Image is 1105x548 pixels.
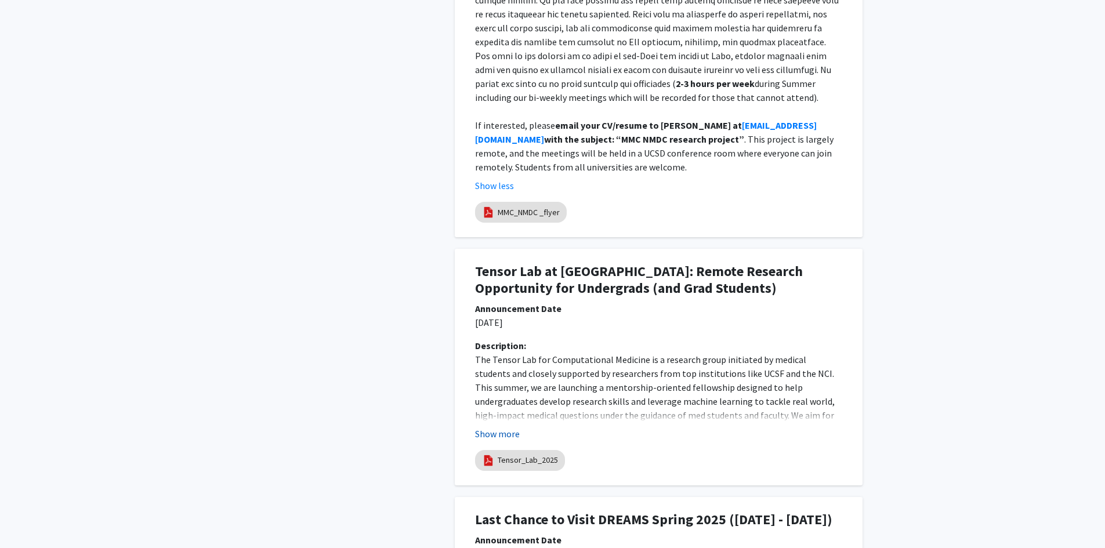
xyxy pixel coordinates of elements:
h1: Tensor Lab at [GEOGRAPHIC_DATA]: Remote Research Opportunity for Undergrads (and Grad Students) [475,263,842,297]
div: Announcement Date [475,302,842,315]
button: Show more [475,427,520,441]
img: pdf_icon.png [482,454,495,467]
p: The Tensor Lab for Computational Medicine is a research group initiated by medical students and c... [475,353,842,450]
strong: email your CV/resume to [PERSON_NAME] at [555,119,742,131]
span: If interested, please [475,119,555,131]
div: Announcement Date [475,533,842,547]
iframe: Chat [9,496,49,539]
button: Show less [475,179,514,193]
a: Tensor_Lab_2025 [498,454,558,466]
strong: with the subject: “MMC NMDC research project” [544,133,744,145]
div: Description: [475,339,842,353]
img: pdf_icon.png [482,206,495,219]
a: MMC_NMDC _flyer [498,206,560,219]
h1: Last Chance to Visit DREAMS Spring 2025 ([DATE] - [DATE]) [475,511,842,528]
p: [DATE] [475,315,842,329]
strong: 2-3 hours per week [676,78,755,89]
span: . This project is largely remote, and the meetings will be held in a UCSD conference room where e... [475,133,835,173]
